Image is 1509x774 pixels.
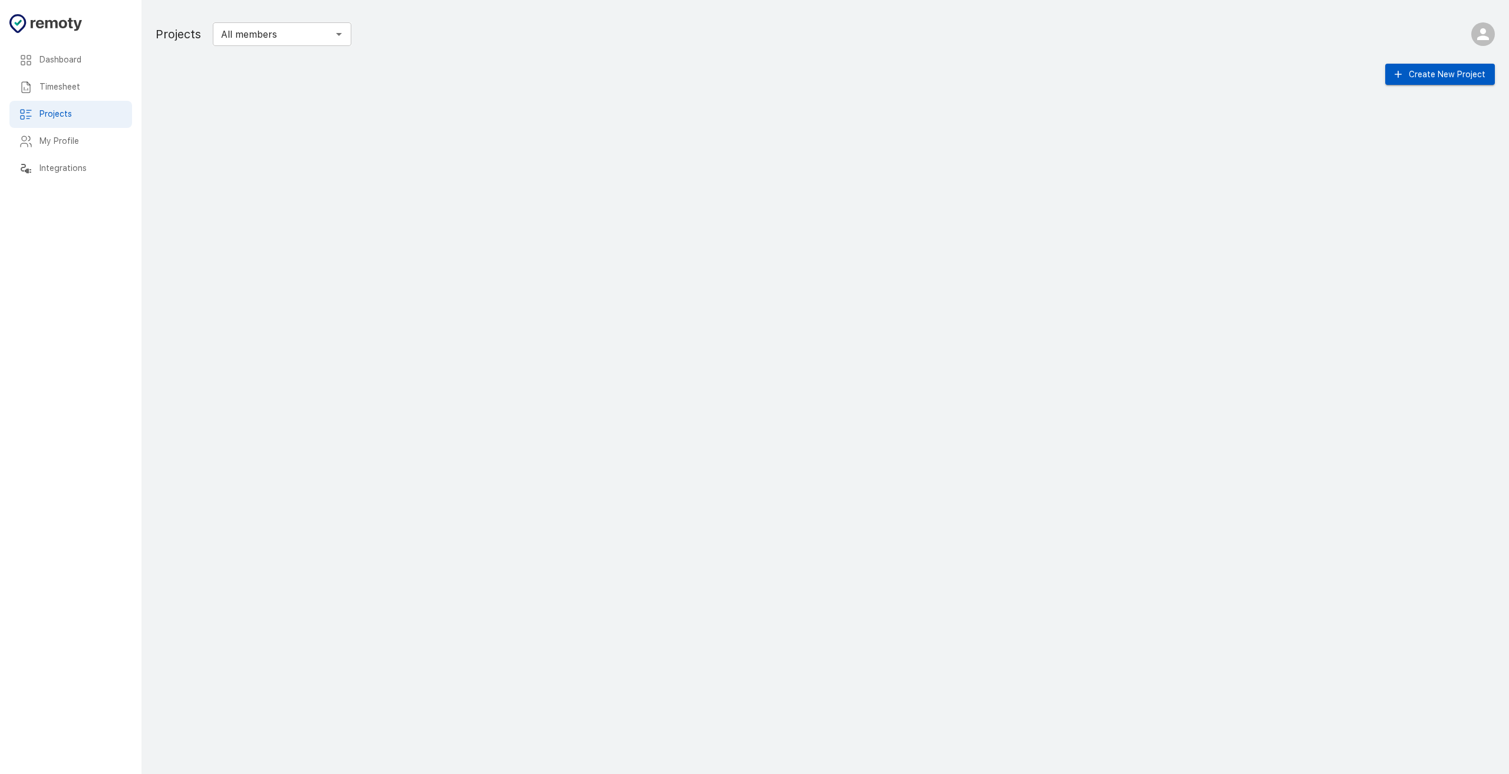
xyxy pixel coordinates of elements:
[9,155,132,182] div: Integrations
[1385,64,1495,85] button: Create New Project
[331,26,347,42] button: Open
[39,135,123,148] h6: My Profile
[39,162,123,175] h6: Integrations
[39,108,123,121] h6: Projects
[39,81,123,94] h6: Timesheet
[9,128,132,155] div: My Profile
[9,74,132,101] div: Timesheet
[9,47,132,74] div: Dashboard
[9,101,132,128] div: Projects
[39,54,123,67] h6: Dashboard
[156,25,201,44] h1: Projects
